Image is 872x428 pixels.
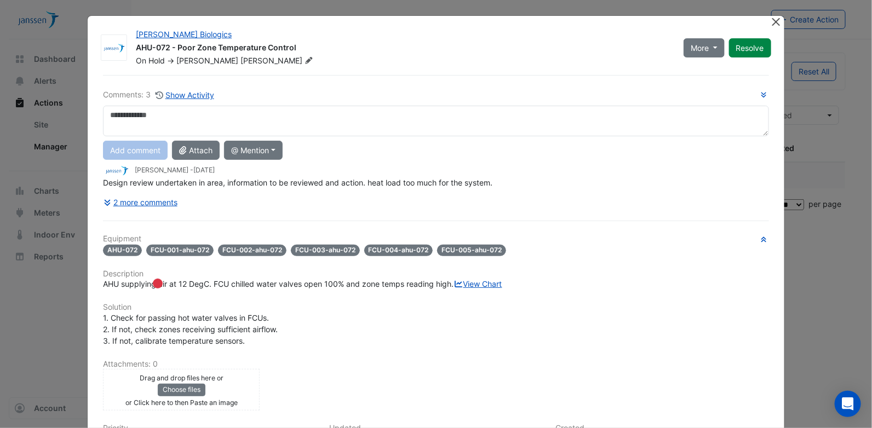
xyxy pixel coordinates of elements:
h6: Equipment [103,234,769,244]
span: FCU-002-ahu-072 [218,245,286,256]
span: FCU-003-ahu-072 [291,245,360,256]
button: Show Activity [155,89,215,101]
span: AHU supplying air at 12 DegC. FCU chilled water valves open 100% and zone temps reading high. [103,279,502,288]
span: On Hold [136,56,165,65]
button: Attach [172,141,220,160]
button: Close [771,16,782,27]
small: [PERSON_NAME] - [135,165,215,175]
div: Tooltip anchor [153,279,163,288]
span: More [691,42,709,54]
h6: Attachments: 0 [103,360,769,369]
span: -> [167,56,174,65]
h6: Description [103,269,769,279]
img: JnJ Janssen [101,43,127,54]
span: FCU-005-ahu-072 [437,245,506,256]
img: JnJ Janssen [103,165,130,177]
small: or Click here to then Paste an image [125,398,238,407]
small: Drag and drop files here or [140,374,223,382]
a: View Chart [454,279,502,288]
span: Design review undertaken in area, information to be reviewed and action. heat load too much for t... [103,178,492,187]
span: 2024-12-03 11:53:59 [193,166,215,174]
h6: Solution [103,303,769,312]
div: Open Intercom Messenger [835,391,861,417]
span: [PERSON_NAME] [240,55,315,66]
button: Choose files [158,384,205,396]
button: More [684,38,725,57]
span: FCU-004-ahu-072 [364,245,433,256]
span: FCU-001-ahu-072 [146,245,214,256]
button: Resolve [729,38,771,57]
div: AHU-072 - Poor Zone Temperature Control [136,42,670,55]
button: 2 more comments [103,193,178,212]
span: [PERSON_NAME] [176,56,238,65]
span: 1. Check for passing hot water valves in FCUs. 2. If not, check zones receiving sufficient airflo... [103,313,278,345]
div: Comments: 3 [103,89,215,101]
button: @ Mention [224,141,283,160]
a: [PERSON_NAME] Biologics [136,30,232,39]
span: AHU-072 [103,245,142,256]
